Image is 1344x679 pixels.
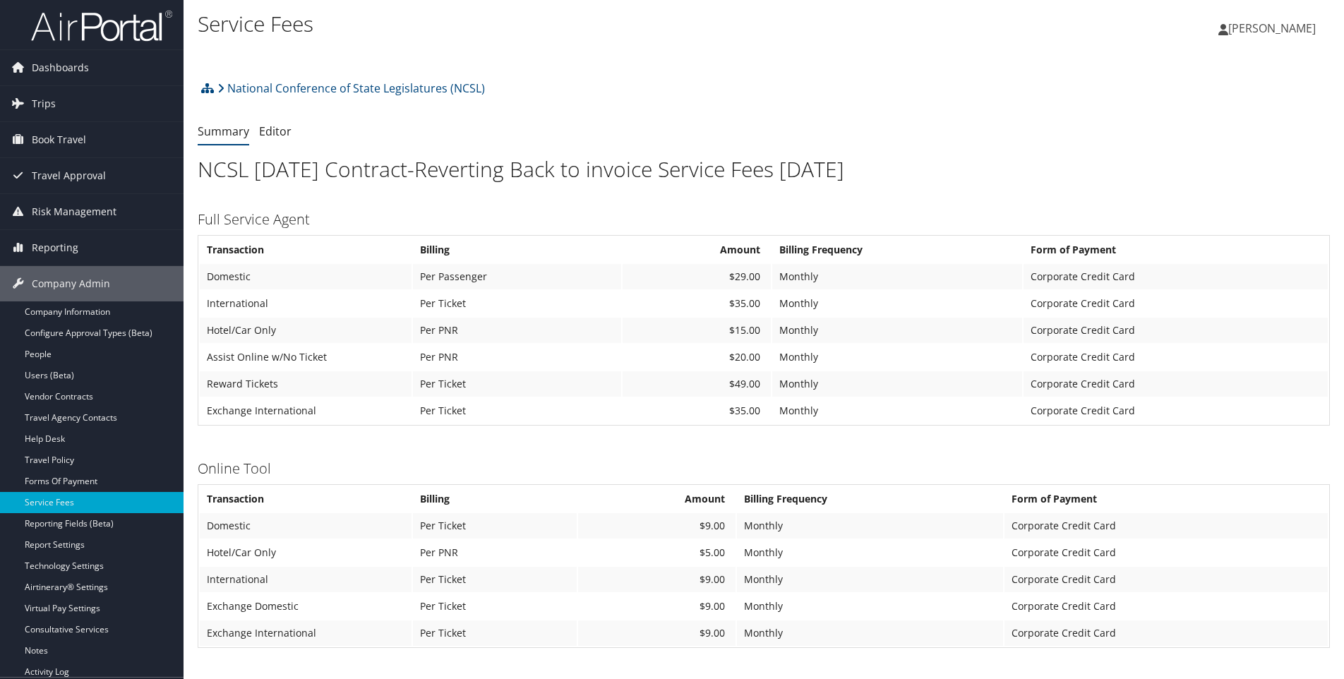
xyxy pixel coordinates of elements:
td: Per PNR [413,318,621,343]
th: Billing [413,237,621,263]
td: $20.00 [623,344,771,370]
th: Transaction [200,486,412,512]
a: National Conference of State Legislatures (NCSL) [217,74,485,102]
span: Dashboards [32,50,89,85]
td: Corporate Credit Card [1024,371,1328,397]
td: Exchange Domestic [200,594,412,619]
td: $15.00 [623,318,771,343]
td: $9.00 [578,594,736,619]
td: Corporate Credit Card [1024,344,1328,370]
h3: Full Service Agent [198,210,1330,229]
td: Corporate Credit Card [1024,398,1328,423]
td: $35.00 [623,291,771,316]
span: Book Travel [32,122,86,157]
td: Monthly [772,318,1022,343]
td: Reward Tickets [200,371,412,397]
span: Risk Management [32,194,116,229]
td: Corporate Credit Card [1024,291,1328,316]
a: Editor [259,124,292,139]
td: Corporate Credit Card [1004,567,1328,592]
td: Monthly [737,594,1002,619]
a: Summary [198,124,249,139]
td: Monthly [772,264,1022,289]
td: $5.00 [578,540,736,565]
td: $29.00 [623,264,771,289]
th: Billing [413,486,577,512]
th: Amount [623,237,771,263]
th: Billing Frequency [772,237,1022,263]
td: $49.00 [623,371,771,397]
th: Amount [578,486,736,512]
span: [PERSON_NAME] [1228,20,1316,36]
span: Travel Approval [32,158,106,193]
h3: Online Tool [198,459,1330,479]
td: $35.00 [623,398,771,423]
td: Corporate Credit Card [1004,594,1328,619]
td: Monthly [737,513,1002,539]
td: Monthly [772,371,1022,397]
th: Billing Frequency [737,486,1002,512]
img: airportal-logo.png [31,9,172,42]
td: Corporate Credit Card [1004,620,1328,646]
th: Form of Payment [1024,237,1328,263]
td: Corporate Credit Card [1004,540,1328,565]
td: $9.00 [578,567,736,592]
a: [PERSON_NAME] [1218,7,1330,49]
span: Reporting [32,230,78,265]
td: $9.00 [578,620,736,646]
td: Per Ticket [413,594,577,619]
h1: NCSL [DATE] Contract-Reverting Back to invoice Service Fees [DATE] [198,155,1330,184]
td: Per Passenger [413,264,621,289]
td: Corporate Credit Card [1004,513,1328,539]
td: Per PNR [413,540,577,565]
td: Monthly [772,291,1022,316]
td: Per PNR [413,344,621,370]
td: Per Ticket [413,513,577,539]
td: Domestic [200,264,412,289]
td: International [200,291,412,316]
td: Monthly [737,620,1002,646]
td: Hotel/Car Only [200,540,412,565]
td: Corporate Credit Card [1024,264,1328,289]
span: Company Admin [32,266,110,301]
td: Hotel/Car Only [200,318,412,343]
td: Per Ticket [413,371,621,397]
th: Form of Payment [1004,486,1328,512]
td: International [200,567,412,592]
td: Monthly [737,567,1002,592]
td: Per Ticket [413,291,621,316]
td: Exchange International [200,398,412,423]
h1: Service Fees [198,9,952,39]
td: Per Ticket [413,398,621,423]
td: Per Ticket [413,567,577,592]
td: Monthly [772,344,1022,370]
td: Per Ticket [413,620,577,646]
td: $9.00 [578,513,736,539]
td: Monthly [737,540,1002,565]
td: Assist Online w/No Ticket [200,344,412,370]
td: Monthly [772,398,1022,423]
th: Transaction [200,237,412,263]
span: Trips [32,86,56,121]
td: Domestic [200,513,412,539]
td: Exchange International [200,620,412,646]
td: Corporate Credit Card [1024,318,1328,343]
